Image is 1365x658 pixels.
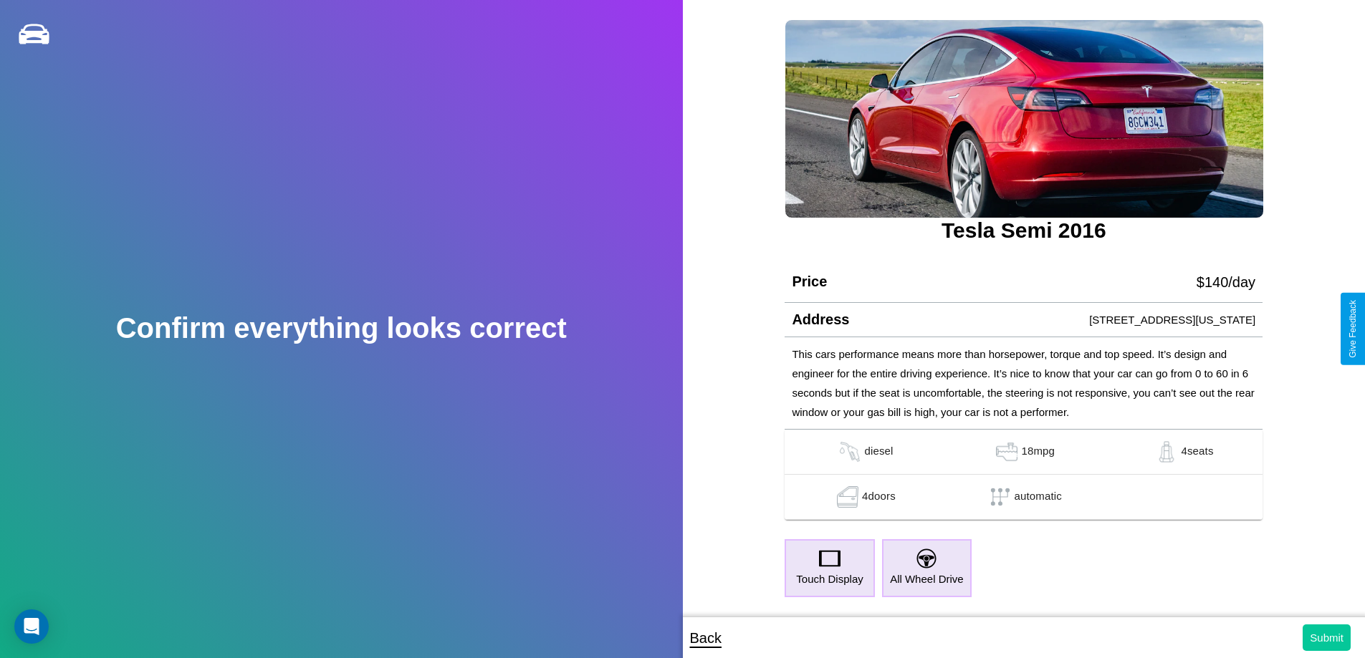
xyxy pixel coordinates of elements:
[1303,624,1351,651] button: Submit
[785,218,1263,243] h3: Tesla Semi 2016
[792,274,827,290] h4: Price
[785,430,1263,520] table: simple table
[792,344,1255,422] p: This cars performance means more than horsepower, torque and top speed. It’s design and engineer ...
[792,311,849,328] h4: Address
[862,486,896,508] p: 4 doors
[796,569,863,589] p: Touch Display
[690,625,722,651] p: Back
[14,609,49,644] div: Open Intercom Messenger
[833,486,862,508] img: gas
[992,441,1021,463] img: gas
[1015,486,1062,508] p: automatic
[890,569,964,589] p: All Wheel Drive
[1152,441,1181,463] img: gas
[116,312,567,344] h2: Confirm everything looks correct
[1348,300,1358,358] div: Give Feedback
[1197,269,1255,295] p: $ 140 /day
[835,441,864,463] img: gas
[864,441,893,463] p: diesel
[1089,310,1255,329] p: [STREET_ADDRESS][US_STATE]
[1181,441,1213,463] p: 4 seats
[1021,441,1055,463] p: 18 mpg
